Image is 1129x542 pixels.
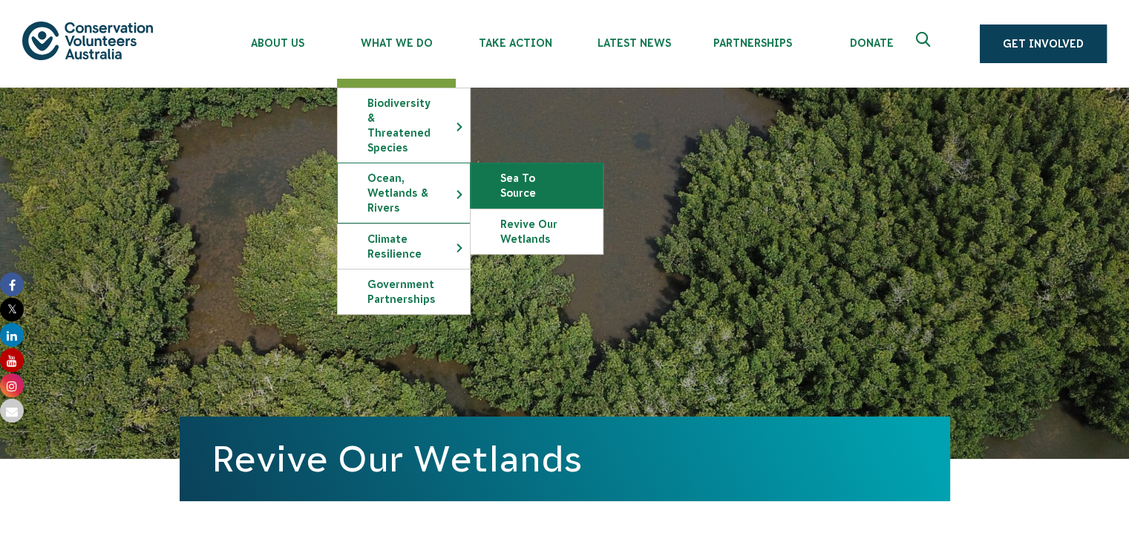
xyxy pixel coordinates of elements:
span: Expand search box [916,32,935,56]
h1: Revive Our Wetlands [212,439,917,479]
span: Partnerships [693,37,812,49]
li: Climate Resilience [337,223,471,269]
li: Biodiversity & Threatened Species [337,88,471,163]
button: Expand search box Close search box [907,26,943,62]
a: Get Involved [980,25,1107,63]
a: Revive Our Wetlands [471,209,603,254]
a: Sea To Source [471,163,603,208]
a: Climate Resilience [338,224,470,269]
a: Biodiversity & Threatened Species [338,88,470,163]
span: What We Do [337,37,456,49]
span: Latest News [575,37,693,49]
img: logo.svg [22,22,153,59]
span: Donate [812,37,931,49]
li: Ocean, Wetlands & Rivers [337,163,471,223]
span: Take Action [456,37,575,49]
a: Ocean, Wetlands & Rivers [338,163,470,223]
a: Government Partnerships [338,270,470,314]
span: About Us [218,37,337,49]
